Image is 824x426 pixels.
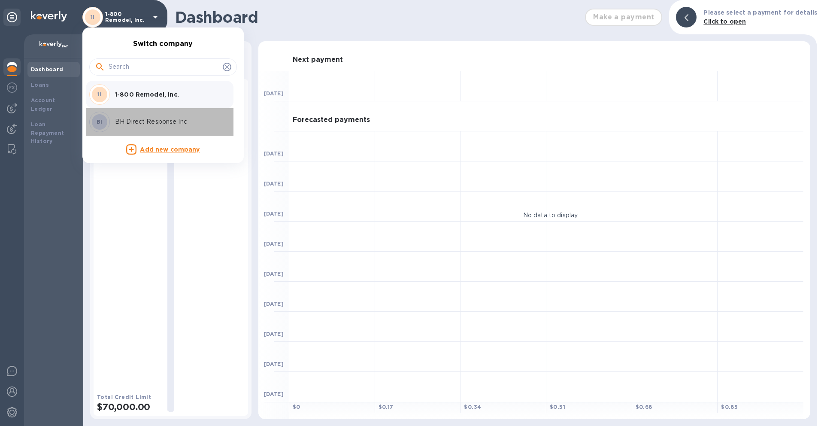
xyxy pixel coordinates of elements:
p: Add new company [140,145,200,155]
b: 1I [97,91,102,97]
p: BH Direct Response Inc [115,117,223,126]
b: BI [97,119,103,125]
p: 1-800 Remodel, Inc. [115,90,223,99]
input: Search [109,61,219,73]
